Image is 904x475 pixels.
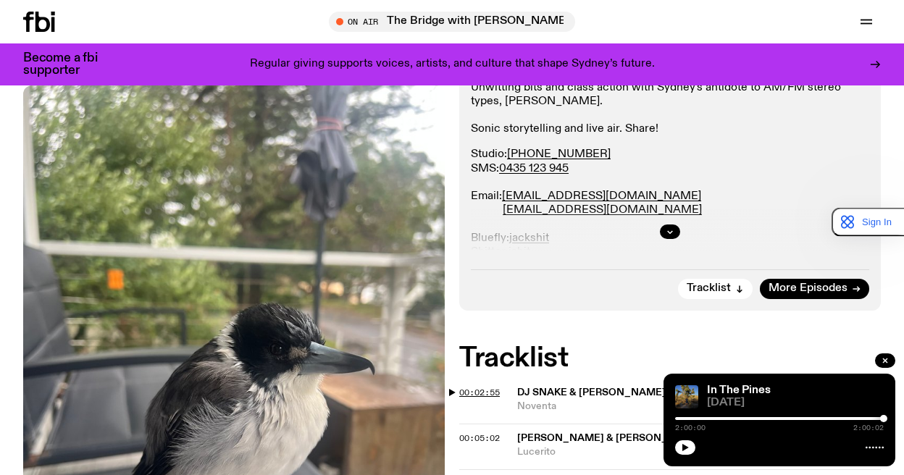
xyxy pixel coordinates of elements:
span: Lucerito [517,445,881,459]
button: Tracklist [678,279,753,299]
img: Johanna stands in the middle distance amongst a desert scene with large cacti and trees. She is w... [675,385,698,408]
span: 00:05:02 [459,432,500,444]
span: DJ Snake & [PERSON_NAME] [517,387,666,398]
p: Regular giving supports voices, artists, and culture that shape Sydney’s future. [250,58,655,71]
span: Noventa [517,400,881,413]
span: More Episodes [769,283,847,294]
p: Unwitting bits and class action with Sydney's antidote to AM/FM stereo types, [PERSON_NAME]. Soni... [471,81,869,137]
span: Tracklist [687,283,731,294]
h3: Become a fbi supporter [23,52,116,77]
a: 0435 123 945 [499,163,569,175]
a: [EMAIL_ADDRESS][DOMAIN_NAME] [503,204,702,216]
a: In The Pines [707,384,771,396]
h2: Tracklist [459,345,881,371]
a: [PHONE_NUMBER] [507,148,611,160]
a: More Episodes [760,279,869,299]
span: [PERSON_NAME] & [PERSON_NAME] Moderno [517,433,758,443]
span: 00:02:55 [459,387,500,398]
a: [EMAIL_ADDRESS][DOMAIN_NAME] [502,190,701,202]
span: 2:00:02 [853,424,884,432]
span: 2:00:00 [675,424,706,432]
span: [DATE] [707,398,884,408]
p: Studio: SMS: Email: Bluefly: Shitter: Instagran: Fakebook: Home: [471,148,869,314]
button: 00:05:02 [459,434,500,442]
button: On AirThe Bridge with [PERSON_NAME] [329,12,575,32]
button: 00:02:55 [459,389,500,397]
